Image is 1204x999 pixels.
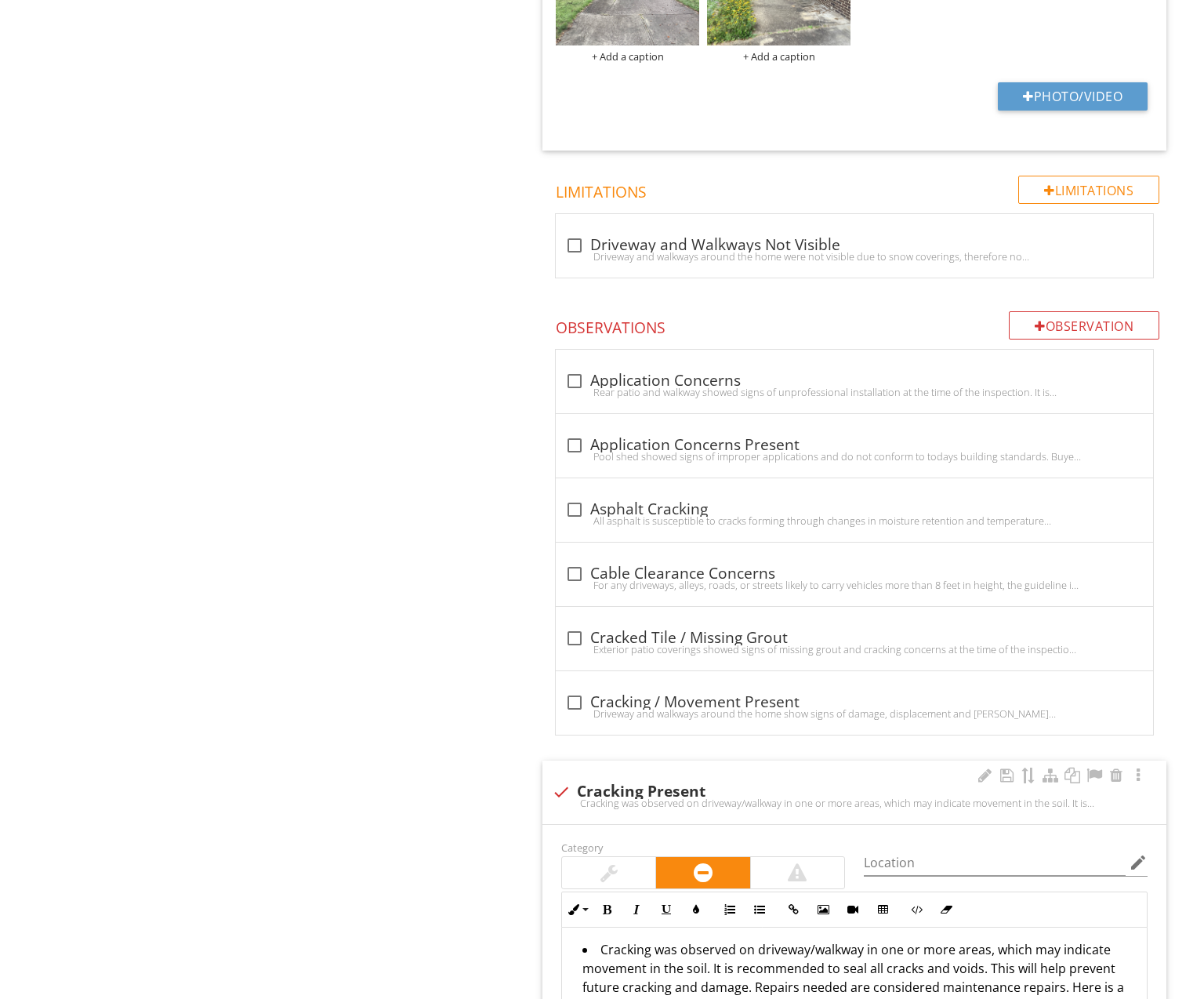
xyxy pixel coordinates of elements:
button: Underline (⌘U) [651,895,681,925]
button: Insert Link (⌘K) [778,895,808,925]
button: Italic (⌘I) [622,895,651,925]
div: Rear patio and walkway showed signs of unprofessional installation at the time of the inspection.... [565,386,1144,398]
h4: Observations [556,311,1159,338]
div: Limitations [1018,176,1159,204]
div: For any driveways, alleys, roads, or streets likely to carry vehicles more than 8 feet in height,... [565,579,1144,591]
button: Photo/Video [998,82,1148,111]
input: Location [864,850,1126,876]
div: Cracking was observed on driveway/walkway in one or more areas, which may indicate movement in th... [552,797,1157,809]
button: Code View [901,895,931,925]
div: Pool shed showed signs of improper applications and do not conform to todays building standards. ... [565,450,1144,463]
div: Driveway and walkways around the home show signs of damage, displacement and [PERSON_NAME] buildu... [565,707,1144,720]
i: edit [1129,853,1148,872]
h4: Limitations [556,176,1159,202]
button: Inline Style [562,895,592,925]
label: Category [561,841,603,855]
button: Colors [681,895,711,925]
button: Insert Video [838,895,868,925]
button: Bold (⌘B) [592,895,622,925]
div: All asphalt is susceptible to cracks forming through changes in moisture retention and temperatur... [565,514,1144,527]
div: Exterior patio coverings showed signs of missing grout and cracking concerns at the time of the i... [565,643,1144,656]
div: + Add a caption [556,50,699,63]
button: Clear Formatting [931,895,961,925]
button: Insert Table [868,895,898,925]
div: Driveway and walkways around the home were not visible due to snow coverings, therefore no repres... [565,250,1144,263]
div: Observation [1009,311,1159,340]
div: + Add a caption [707,50,850,63]
button: Insert Image (⌘P) [808,895,838,925]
